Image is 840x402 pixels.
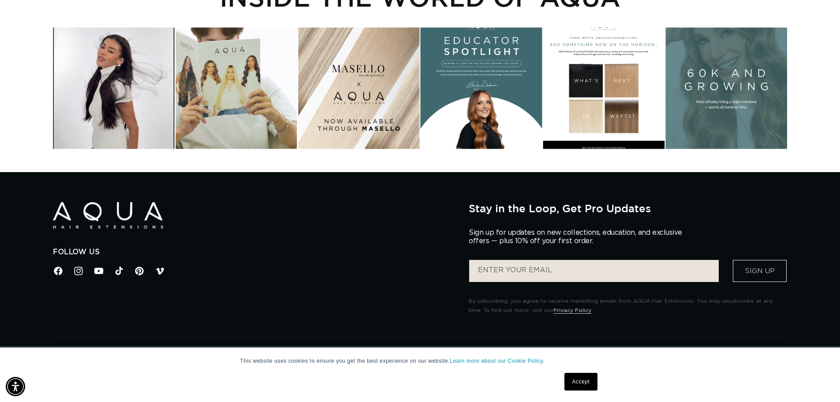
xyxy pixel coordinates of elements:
div: Instagram post opens in a popup [175,27,297,149]
button: Sign Up [733,260,787,282]
img: Aqua Hair Extensions [53,202,163,229]
div: Instagram post opens in a popup [666,27,787,149]
div: Instagram post opens in a popup [543,27,665,149]
iframe: Chat Widget [796,360,840,402]
a: Accept [564,373,597,391]
div: Accessibility Menu [6,377,25,396]
p: This website uses cookies to ensure you get the best experience on our website. [240,357,600,365]
input: ENTER YOUR EMAIL [469,260,719,282]
div: Instagram post opens in a popup [421,27,542,149]
p: By subscribing, you agree to receive marketing emails from AQUA Hair Extensions. You may unsubscr... [469,297,787,316]
a: Learn more about our Cookie Policy. [450,358,545,364]
div: Instagram post opens in a popup [53,27,174,149]
p: Sign up for updates on new collections, education, and exclusive offers — plus 10% off your first... [469,229,689,245]
div: Instagram post opens in a popup [298,27,419,149]
h2: Stay in the Loop, Get Pro Updates [469,202,787,214]
a: Privacy Policy [553,308,591,313]
h2: Follow Us [53,248,455,257]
